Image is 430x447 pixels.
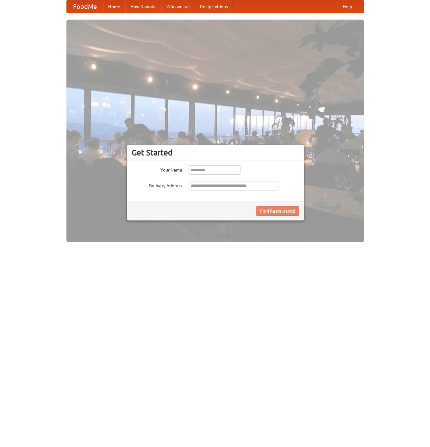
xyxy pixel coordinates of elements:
[132,165,182,173] label: Your Name
[67,0,103,13] a: FoodMe
[338,0,357,13] a: Help
[132,181,182,189] label: Delivery Address
[256,206,299,216] button: Find Restaurants!
[125,0,161,13] a: How it works
[103,0,125,13] a: Home
[195,0,233,13] a: Recipe videos
[132,148,299,157] h3: Get Started
[161,0,195,13] a: Who we are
